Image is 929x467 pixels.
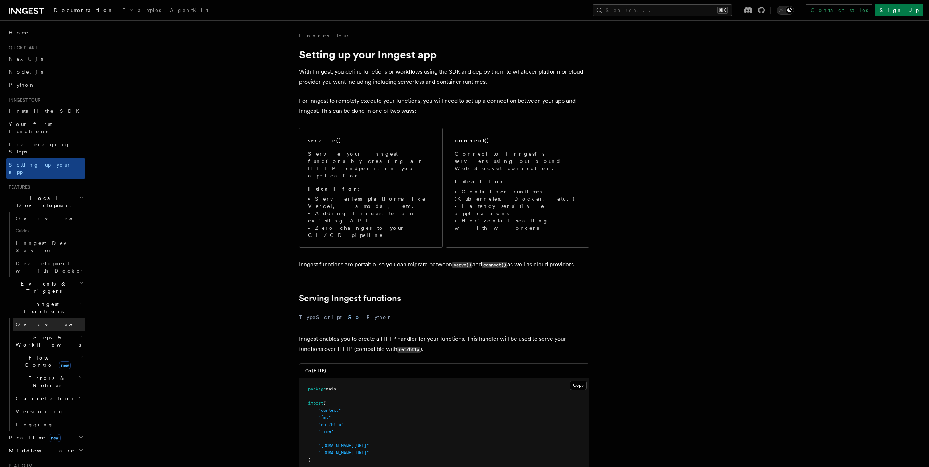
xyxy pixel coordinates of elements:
[13,351,85,372] button: Flow Controlnew
[455,188,580,202] li: Container runtimes (Kubernetes, Docker, etc.)
[6,277,85,298] button: Events & Triggers
[446,128,589,248] a: connect()Connect to Inngest's servers using out-bound WebSocket connection.Ideal for:Container ru...
[13,225,85,237] span: Guides
[49,2,118,20] a: Documentation
[455,178,580,185] p: :
[348,309,361,325] button: Go
[318,415,331,420] span: "fmt"
[16,321,90,327] span: Overview
[13,257,85,277] a: Development with Docker
[13,212,85,225] a: Overview
[299,96,589,116] p: For Inngest to remotely execute your functions, you will need to set up a connection between your...
[806,4,872,16] a: Contact sales
[323,401,326,406] span: (
[367,309,393,325] button: Python
[299,334,589,355] p: Inngest enables you to create a HTTP handler for your functions. This handler will be used to ser...
[13,318,85,331] a: Overview
[299,128,443,248] a: serve()Serve your Inngest functions by creating an HTTP endpoint in your application.Ideal for:Se...
[9,142,70,155] span: Leveraging Steps
[16,261,84,274] span: Development with Docker
[455,150,580,172] p: Connect to Inngest's servers using out-bound WebSocket connection.
[9,162,71,175] span: Setting up your app
[875,4,923,16] a: Sign Up
[308,386,326,392] span: package
[455,179,504,184] strong: Ideal for
[455,217,580,232] li: Horizontal scaling with workers
[299,309,342,325] button: TypeScript
[299,48,589,61] h1: Setting up your Inngest app
[6,65,85,78] a: Node.js
[9,29,29,36] span: Home
[9,82,35,88] span: Python
[482,262,507,268] code: connect()
[13,392,85,405] button: Cancellation
[49,434,61,442] span: new
[6,280,79,295] span: Events & Triggers
[6,192,85,212] button: Local Development
[6,431,85,444] button: Realtimenew
[9,56,43,62] span: Next.js
[318,429,333,434] span: "time"
[308,401,323,406] span: import
[299,293,401,303] a: Serving Inngest functions
[299,259,589,270] p: Inngest functions are portable, so you can migrate between and as well as cloud providers.
[717,7,728,14] kbd: ⌘K
[16,409,64,414] span: Versioning
[593,4,732,16] button: Search...⌘K
[16,422,53,427] span: Logging
[6,158,85,179] a: Setting up your app
[6,444,85,457] button: Middleware
[6,212,85,277] div: Local Development
[318,443,369,448] span: "[DOMAIN_NAME][URL]"
[13,354,80,369] span: Flow Control
[299,32,350,39] a: Inngest tour
[16,240,78,253] span: Inngest Dev Server
[54,7,114,13] span: Documentation
[13,331,85,351] button: Steps & Workflows
[6,298,85,318] button: Inngest Functions
[6,138,85,158] a: Leveraging Steps
[6,194,79,209] span: Local Development
[308,137,341,144] h2: serve()
[6,105,85,118] a: Install the SDK
[9,121,52,134] span: Your first Functions
[6,45,37,51] span: Quick start
[13,374,79,389] span: Errors & Retries
[13,395,75,402] span: Cancellation
[6,318,85,431] div: Inngest Functions
[118,2,165,20] a: Examples
[6,447,75,454] span: Middleware
[13,418,85,431] a: Logging
[308,224,434,239] li: Zero changes to your CI/CD pipeline
[777,6,794,15] button: Toggle dark mode
[13,237,85,257] a: Inngest Dev Server
[6,184,30,190] span: Features
[318,422,344,427] span: "net/http"
[6,26,85,39] a: Home
[13,405,85,418] a: Versioning
[6,52,85,65] a: Next.js
[16,216,90,221] span: Overview
[165,2,213,20] a: AgentKit
[6,300,78,315] span: Inngest Functions
[9,108,84,114] span: Install the SDK
[308,210,434,224] li: Adding Inngest to an existing API.
[6,118,85,138] a: Your first Functions
[13,372,85,392] button: Errors & Retries
[59,361,71,369] span: new
[9,69,43,75] span: Node.js
[170,7,208,13] span: AgentKit
[455,137,490,144] h2: connect()
[299,67,589,87] p: With Inngest, you define functions or workflows using the SDK and deploy them to whatever platfor...
[397,347,420,353] code: net/http
[308,457,311,462] span: )
[570,381,587,390] button: Copy
[308,150,434,179] p: Serve your Inngest functions by creating an HTTP endpoint in your application.
[122,7,161,13] span: Examples
[452,262,472,268] code: serve()
[6,434,61,441] span: Realtime
[6,97,41,103] span: Inngest tour
[318,450,369,455] span: "[DOMAIN_NAME][URL]"
[318,408,341,413] span: "context"
[455,202,580,217] li: Latency sensitive applications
